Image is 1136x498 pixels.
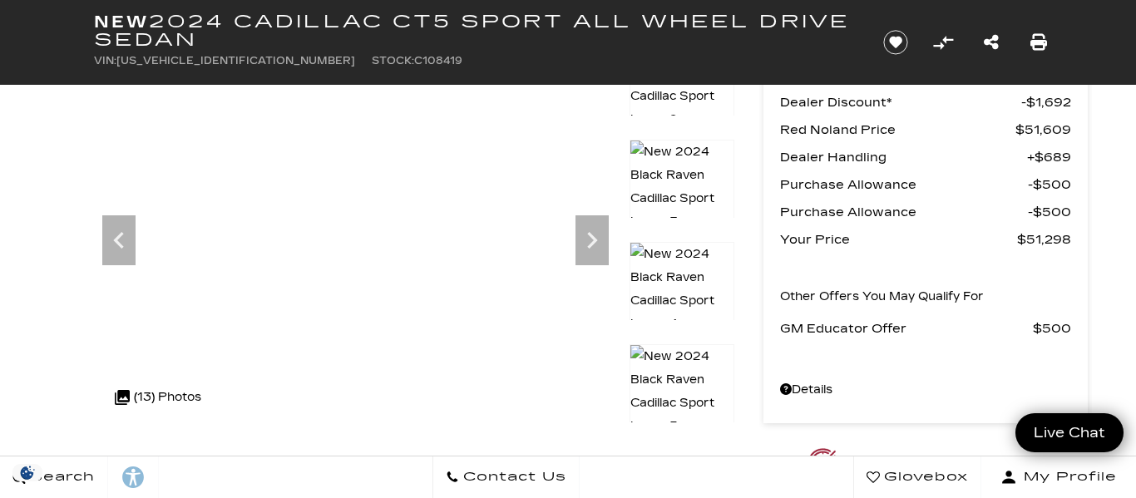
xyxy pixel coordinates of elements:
[459,466,566,489] span: Contact Us
[780,91,1071,114] a: Dealer Discount* $1,692
[1030,31,1047,54] a: Print this New 2024 Cadillac CT5 Sport All Wheel Drive Sedan
[8,464,47,481] img: Opt-Out Icon
[880,466,968,489] span: Glovebox
[116,55,355,67] span: [US_VEHICLE_IDENTIFICATION_NUMBER]
[853,456,981,498] a: Glovebox
[981,456,1136,498] button: Open user profile menu
[780,91,1021,114] span: Dealer Discount*
[8,464,47,481] section: Click to Open Cookie Consent Modal
[432,456,580,498] a: Contact Us
[1027,145,1071,169] span: $689
[1033,317,1071,340] span: $500
[780,173,1071,196] a: Purchase Allowance $500
[780,317,1071,340] a: GM Educator Offer $500
[780,378,1071,402] a: Details
[414,55,462,67] span: C108419
[106,377,210,417] div: (13) Photos
[780,145,1027,169] span: Dealer Handling
[1025,423,1114,442] span: Live Chat
[1017,466,1117,489] span: My Profile
[780,118,1015,141] span: Red Noland Price
[931,30,956,55] button: Compare vehicle
[780,317,1033,340] span: GM Educator Offer
[780,200,1028,224] span: Purchase Allowance
[1028,173,1071,196] span: $500
[1015,118,1071,141] span: $51,609
[780,228,1071,251] a: Your Price $51,298
[780,200,1071,224] a: Purchase Allowance $500
[94,12,149,32] strong: New
[780,173,1028,196] span: Purchase Allowance
[94,55,116,67] span: VIN:
[877,29,914,56] button: Save vehicle
[780,285,984,308] p: Other Offers You May Qualify For
[1017,228,1071,251] span: $51,298
[1028,200,1071,224] span: $500
[575,215,609,265] div: Next
[780,145,1071,169] a: Dealer Handling $689
[94,12,855,49] h1: 2024 Cadillac CT5 Sport All Wheel Drive Sedan
[630,140,734,234] img: New 2024 Black Raven Cadillac Sport image 3
[102,215,136,265] div: Previous
[780,228,1017,251] span: Your Price
[984,31,999,54] a: Share this New 2024 Cadillac CT5 Sport All Wheel Drive Sedan
[630,242,734,337] img: New 2024 Black Raven Cadillac Sport image 4
[780,118,1071,141] a: Red Noland Price $51,609
[26,466,95,489] span: Search
[630,344,734,439] img: New 2024 Black Raven Cadillac Sport image 5
[1015,413,1124,452] a: Live Chat
[1021,91,1071,114] span: $1,692
[372,55,414,67] span: Stock:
